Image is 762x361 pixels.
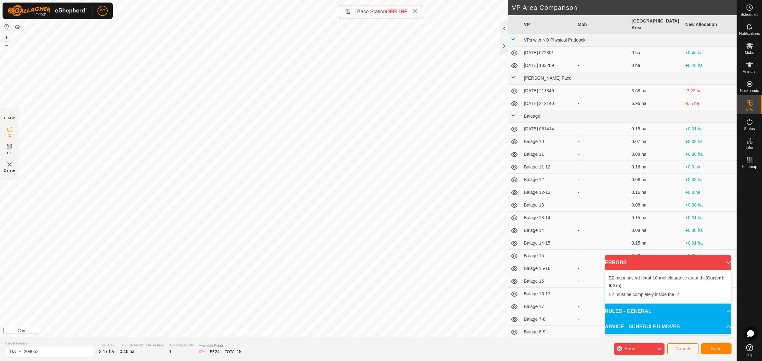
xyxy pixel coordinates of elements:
td: +0.31 ha [683,237,737,250]
td: [DATE] 183209 [521,59,575,72]
div: - [578,329,627,335]
span: VPs [746,108,753,112]
span: 9 [202,349,205,354]
b: at least 10 m [636,275,663,280]
p-accordion-header: ERRORS [605,255,731,270]
span: ADVICE - SCHEDULED MOVES [605,323,680,331]
div: - [578,176,627,183]
div: - [578,240,627,246]
td: 0.08 ha [629,250,683,262]
span: ERRORS [605,259,626,266]
td: +0.38 ha [683,148,737,161]
div: TOTAL [225,348,242,355]
div: - [578,278,627,285]
span: Delete [4,168,15,173]
button: Cancel [667,343,698,354]
td: 0 ha [629,47,683,59]
span: Schedules [740,13,758,16]
span: Help [745,353,753,357]
div: - [578,100,627,107]
td: 0.08 ha [629,224,683,237]
td: +0.38 ha [683,199,737,212]
td: +0.3 ha [683,186,737,199]
th: New Allocation [683,15,737,34]
span: VPs with NO Physical Paddock [524,37,585,43]
a: Contact Us [260,329,279,334]
div: - [578,189,627,196]
p-accordion-content: ERRORS [605,270,731,303]
span: [GEOGRAPHIC_DATA] Area [120,343,164,348]
a: Privacy Policy [229,329,253,334]
div: - [578,49,627,56]
td: Balage 12-13 [521,186,575,199]
td: +0.31 ha [683,123,737,135]
td: Balage 11 [521,148,575,161]
div: EZ [210,348,220,355]
td: 0.16 ha [629,161,683,174]
div: - [578,265,627,272]
div: - [578,303,627,310]
td: Balage 16-17 [521,288,575,300]
div: - [578,253,627,259]
td: -6.5 ha [683,97,737,110]
div: DRAW [4,116,15,121]
span: Neckbands [740,89,759,93]
span: OFFLINE [386,9,408,14]
span: Cancel [675,346,690,351]
span: Virtual Paddock [5,341,94,346]
span: EZ [7,151,12,155]
button: – [3,42,10,49]
td: 0.15 ha [629,123,683,135]
span: IZ [8,133,11,138]
th: VP [521,15,575,34]
td: 0.08 ha [629,174,683,186]
td: +0.31 ha [683,212,737,224]
td: +0.38 ha [683,174,737,186]
td: Balage 13-14 [521,212,575,224]
th: Mob [575,15,629,34]
span: 24 [215,349,220,354]
span: ST [100,8,105,14]
td: -3.22 ha [683,85,737,97]
td: 6.96 ha [629,97,683,110]
td: +0.39 ha [683,135,737,148]
td: 0 ha [629,59,683,72]
img: Gallagher Logo [8,5,87,16]
td: +0.3 ha [683,161,737,174]
span: Infra [745,146,753,150]
div: - [578,214,627,221]
span: EZ must have of clearance around it . [609,275,725,288]
span: 19 [237,349,242,354]
td: Balage 11-12 [521,161,575,174]
div: - [578,202,627,208]
span: Total Area [99,343,115,348]
td: Balage 10 [521,135,575,148]
div: IZ [199,348,204,355]
span: Notifications [739,32,760,36]
div: - [578,62,627,69]
span: Watering Points [169,343,194,348]
td: 0.15 ha [629,212,683,224]
span: 0.46 ha [120,349,135,354]
a: Help [737,342,762,359]
td: Balage 14-15 [521,237,575,250]
span: Errors [624,346,636,351]
td: 0.08 ha [629,199,683,212]
span: EZ must be completely inside the IZ. [609,292,680,297]
td: Balage 7-8 [521,313,575,326]
span: 1 [169,349,172,354]
button: Reset Map [3,23,10,30]
p-accordion-header: RULES - GENERAL [605,304,731,319]
td: 3.68 ha [629,85,683,97]
button: Save [701,343,732,354]
button: + [3,33,10,41]
h2: VP Area Comparison [512,4,737,11]
div: - [578,151,627,158]
td: 0.15 ha [629,237,683,250]
div: - [578,138,627,145]
button: Map Layers [14,23,22,31]
td: Balage 13 [521,199,575,212]
td: +0.38 ha [683,250,737,262]
td: [DATE] 072301 [521,47,575,59]
div: - [578,164,627,170]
